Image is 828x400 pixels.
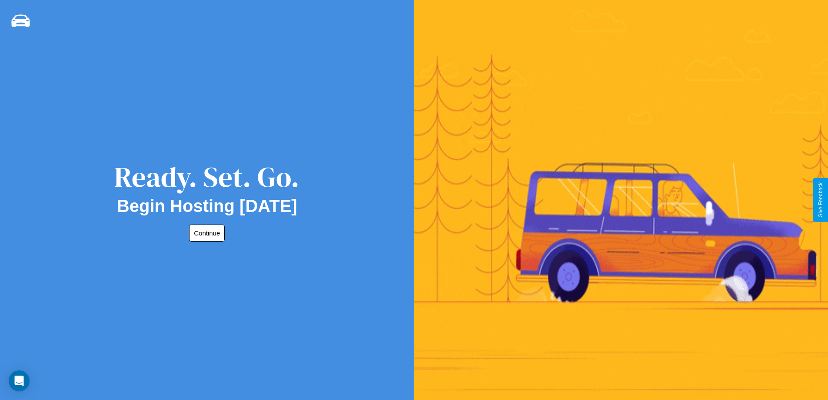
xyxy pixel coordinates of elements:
h2: Begin Hosting [DATE] [117,196,297,216]
button: Continue [189,225,225,242]
div: Open Intercom Messenger [9,370,30,391]
div: Give Feedback [818,182,824,218]
div: Ready. Set. Go. [114,158,299,196]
